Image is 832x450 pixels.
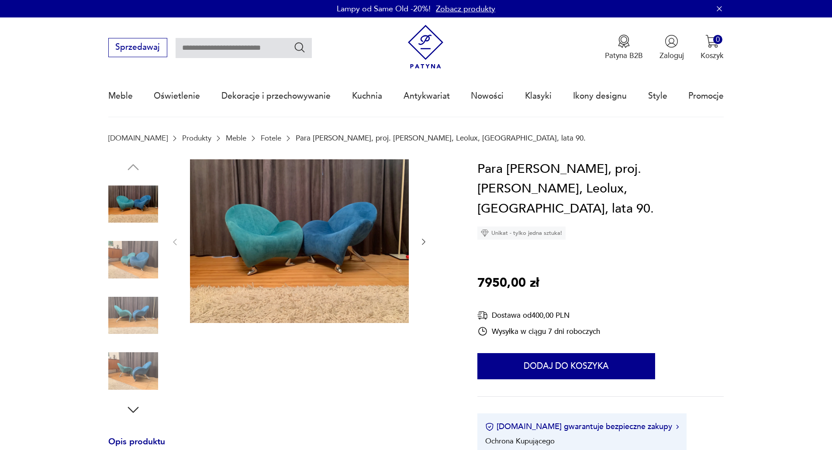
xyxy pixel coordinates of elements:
div: Dostawa od 400,00 PLN [477,310,600,321]
button: Sprzedawaj [108,38,167,57]
img: Ikona koszyka [705,34,719,48]
a: Antykwariat [404,76,450,116]
a: Produkty [182,134,211,142]
img: Zdjęcie produktu Para foteli Papageno, proj. Jan Armgardt, Leolux, Holandia, lata 90. [108,346,158,396]
img: Ikona diamentu [481,229,489,237]
a: Meble [108,76,133,116]
button: 0Koszyk [701,34,724,61]
a: Zobacz produkty [436,3,495,14]
p: Para [PERSON_NAME], proj. [PERSON_NAME], Leolux, [GEOGRAPHIC_DATA], lata 90. [296,134,586,142]
a: Klasyki [525,76,552,116]
a: Meble [226,134,246,142]
img: Zdjęcie produktu Para foteli Papageno, proj. Jan Armgardt, Leolux, Holandia, lata 90. [190,159,409,323]
img: Ikona dostawy [477,310,488,321]
div: Wysyłka w ciągu 7 dni roboczych [477,326,600,337]
a: Ikony designu [573,76,627,116]
a: Sprzedawaj [108,45,167,52]
button: Szukaj [293,41,306,54]
img: Zdjęcie produktu Para foteli Papageno, proj. Jan Armgardt, Leolux, Holandia, lata 90. [108,179,158,229]
h1: Para [PERSON_NAME], proj. [PERSON_NAME], Leolux, [GEOGRAPHIC_DATA], lata 90. [477,159,724,219]
a: Fotele [261,134,281,142]
li: Ochrona Kupującego [485,436,555,446]
p: 7950,00 zł [477,273,539,293]
img: Zdjęcie produktu Para foteli Papageno, proj. Jan Armgardt, Leolux, Holandia, lata 90. [108,291,158,340]
p: Zaloguj [659,51,684,61]
img: Patyna - sklep z meblami i dekoracjami vintage [404,25,448,69]
a: Oświetlenie [154,76,200,116]
button: Dodaj do koszyka [477,353,655,379]
p: Koszyk [701,51,724,61]
a: [DOMAIN_NAME] [108,134,168,142]
a: Ikona medaluPatyna B2B [605,34,643,61]
a: Promocje [688,76,724,116]
a: Kuchnia [352,76,382,116]
a: Nowości [471,76,504,116]
button: Patyna B2B [605,34,643,61]
button: Zaloguj [659,34,684,61]
img: Ikona strzałki w prawo [676,425,679,429]
button: [DOMAIN_NAME] gwarantuje bezpieczne zakupy [485,421,679,432]
a: Style [648,76,667,116]
p: Patyna B2B [605,51,643,61]
img: Ikona medalu [617,34,631,48]
a: Dekoracje i przechowywanie [221,76,331,116]
img: Zdjęcie produktu Para foteli Papageno, proj. Jan Armgardt, Leolux, Holandia, lata 90. [108,235,158,285]
div: Unikat - tylko jedna sztuka! [477,227,566,240]
p: Lampy od Same Old -20%! [337,3,431,14]
img: Ikona certyfikatu [485,423,494,431]
img: Ikonka użytkownika [665,34,678,48]
div: 0 [713,35,722,44]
